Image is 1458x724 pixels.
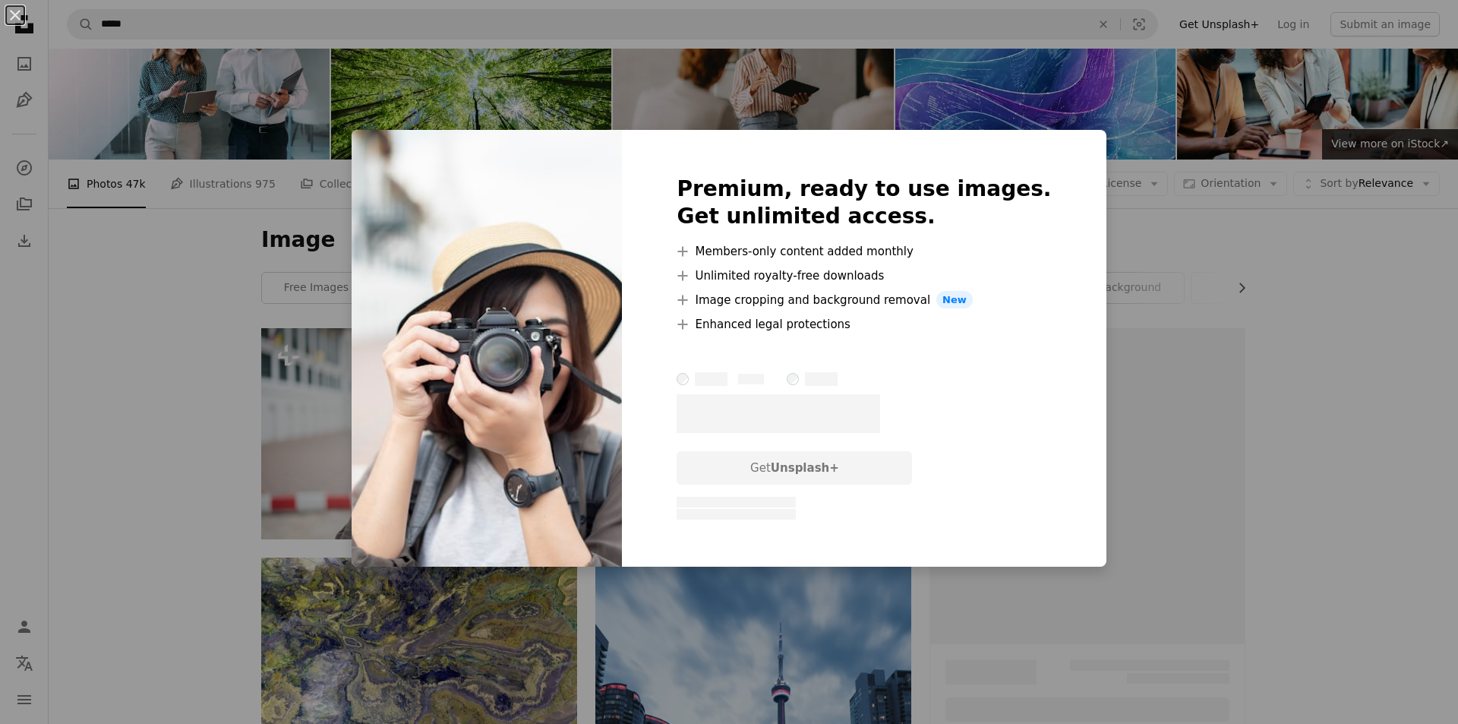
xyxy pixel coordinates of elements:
span: – –––– [695,372,727,386]
span: – – –––– – ––– –––– – –––– –– [677,509,796,520]
input: – ––––– –––– [677,373,689,385]
h2: Premium, ready to use images. Get unlimited access. [677,175,1051,230]
li: Members-only content added monthly [677,242,1051,261]
span: – – –––– – ––– –––– – –––– –– [677,497,796,507]
div: Get [677,451,912,485]
img: premium_photo-1664474619075-644dd191935f [352,130,622,568]
span: – –––– [805,372,838,386]
li: Enhanced legal protections [677,315,1051,334]
input: – –––– [787,373,799,385]
strong: Unsplash+ [771,461,839,475]
span: New [936,291,973,309]
span: – –––– [738,374,764,384]
li: Image cropping and background removal [677,291,1051,309]
li: Unlimited royalty-free downloads [677,267,1051,285]
span: – –––– ––––. [677,394,880,434]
